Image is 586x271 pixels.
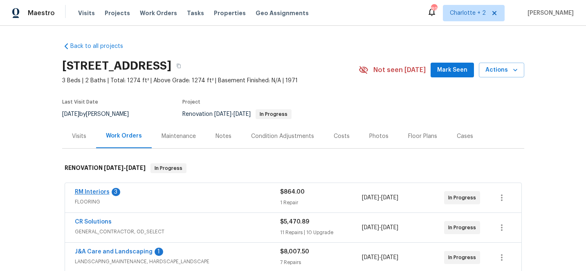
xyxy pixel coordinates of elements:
[280,199,362,207] div: 1 Repair
[381,195,398,201] span: [DATE]
[28,9,55,17] span: Maestro
[171,59,186,73] button: Copy Address
[62,111,79,117] span: [DATE]
[140,9,177,17] span: Work Orders
[214,111,231,117] span: [DATE]
[256,9,309,17] span: Geo Assignments
[151,164,186,172] span: In Progress
[155,248,163,256] div: 1
[75,257,280,266] span: LANDSCAPING_MAINTENANCE, HARDSCAPE_LANDSCAPE
[362,195,379,201] span: [DATE]
[362,224,398,232] span: -
[112,188,120,196] div: 3
[75,219,112,225] a: CR Solutions
[62,99,98,104] span: Last Visit Date
[280,258,362,266] div: 7 Repairs
[104,165,123,171] span: [DATE]
[216,132,231,140] div: Notes
[251,132,314,140] div: Condition Adjustments
[362,225,379,230] span: [DATE]
[373,66,426,74] span: Not seen [DATE]
[334,132,350,140] div: Costs
[280,219,309,225] span: $5,470.89
[362,255,379,260] span: [DATE]
[431,5,437,13] div: 89
[362,253,398,262] span: -
[437,65,467,75] span: Mark Seen
[234,111,251,117] span: [DATE]
[62,155,524,181] div: RENOVATION [DATE]-[DATE]In Progress
[72,132,86,140] div: Visits
[104,165,146,171] span: -
[448,253,479,262] span: In Progress
[75,189,110,195] a: RM Interiors
[65,163,146,173] h6: RENOVATION
[450,9,486,17] span: Charlotte + 2
[457,132,473,140] div: Cases
[62,109,139,119] div: by [PERSON_NAME]
[162,132,196,140] div: Maintenance
[381,225,398,230] span: [DATE]
[106,132,142,140] div: Work Orders
[280,228,362,237] div: 11 Repairs | 10 Upgrade
[126,165,146,171] span: [DATE]
[187,10,204,16] span: Tasks
[78,9,95,17] span: Visits
[256,112,291,117] span: In Progress
[75,228,280,236] span: GENERAL_CONTRACTOR, OD_SELECT
[485,65,518,75] span: Actions
[75,198,280,206] span: FLOORING
[214,111,251,117] span: -
[75,249,153,255] a: J&A Care and Landscaping
[362,194,398,202] span: -
[479,63,524,78] button: Actions
[62,42,141,50] a: Back to all projects
[381,255,398,260] span: [DATE]
[62,62,171,70] h2: [STREET_ADDRESS]
[431,63,474,78] button: Mark Seen
[524,9,574,17] span: [PERSON_NAME]
[448,224,479,232] span: In Progress
[448,194,479,202] span: In Progress
[182,99,200,104] span: Project
[62,77,359,85] span: 3 Beds | 2 Baths | Total: 1274 ft² | Above Grade: 1274 ft² | Basement Finished: N/A | 1971
[280,189,305,195] span: $864.00
[214,9,246,17] span: Properties
[408,132,437,140] div: Floor Plans
[182,111,292,117] span: Renovation
[369,132,388,140] div: Photos
[280,249,309,255] span: $8,007.50
[105,9,130,17] span: Projects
